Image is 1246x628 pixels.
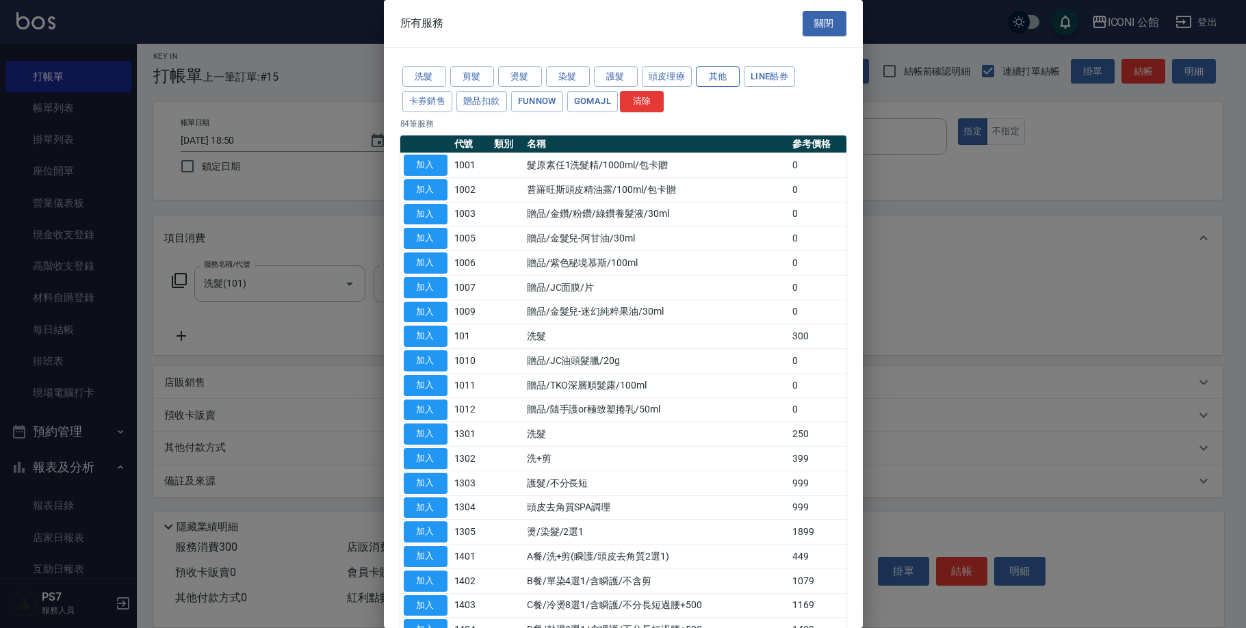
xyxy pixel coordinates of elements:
[789,300,846,324] td: 0
[620,91,664,112] button: 清除
[451,349,491,374] td: 1010
[404,350,447,371] button: 加入
[789,520,846,545] td: 1899
[789,471,846,495] td: 999
[451,520,491,545] td: 1305
[789,495,846,520] td: 999
[498,66,542,88] button: 燙髮
[789,275,846,300] td: 0
[451,373,491,397] td: 1011
[789,324,846,349] td: 300
[451,251,491,276] td: 1006
[404,400,447,421] button: 加入
[451,447,491,471] td: 1302
[523,397,789,422] td: 贈品/隨手護or極致塑捲乳/50ml
[451,422,491,447] td: 1301
[451,545,491,569] td: 1401
[789,153,846,178] td: 0
[789,135,846,153] th: 參考價格
[523,135,789,153] th: 名稱
[696,66,740,88] button: 其他
[404,155,447,176] button: 加入
[789,202,846,226] td: 0
[404,375,447,396] button: 加入
[402,66,446,88] button: 洗髮
[546,66,590,88] button: 染髮
[451,324,491,349] td: 101
[803,11,846,36] button: 關閉
[404,204,447,225] button: 加入
[523,520,789,545] td: 燙/染髮/2選1
[789,226,846,251] td: 0
[523,202,789,226] td: 贈品/金鑽/粉鑽/綠鑽養髮液/30ml
[523,373,789,397] td: 贈品/TKO深層順髮露/100ml
[789,447,846,471] td: 399
[404,571,447,592] button: 加入
[451,135,491,153] th: 代號
[523,275,789,300] td: 贈品/JC面膜/片
[404,595,447,616] button: 加入
[451,275,491,300] td: 1007
[451,300,491,324] td: 1009
[400,16,444,30] span: 所有服務
[523,349,789,374] td: 贈品/JC油頭髮臘/20g
[451,202,491,226] td: 1003
[642,66,692,88] button: 頭皮理療
[523,422,789,447] td: 洗髮
[451,397,491,422] td: 1012
[404,521,447,542] button: 加入
[404,277,447,298] button: 加入
[523,447,789,471] td: 洗+剪
[404,423,447,445] button: 加入
[789,568,846,593] td: 1079
[523,300,789,324] td: 贈品/金髮兒-迷幻純粹果油/30ml
[523,545,789,569] td: A餐/洗+剪(瞬護/頭皮去角質2選1)
[404,179,447,200] button: 加入
[404,473,447,494] button: 加入
[451,471,491,495] td: 1303
[523,593,789,618] td: C餐/冷燙8選1/含瞬護/不分長短過腰+500
[789,397,846,422] td: 0
[456,91,507,112] button: 贈品扣款
[789,373,846,397] td: 0
[450,66,494,88] button: 剪髮
[451,495,491,520] td: 1304
[451,177,491,202] td: 1002
[789,177,846,202] td: 0
[404,448,447,469] button: 加入
[400,118,846,130] p: 84 筆服務
[523,226,789,251] td: 贈品/金髮兒-阿甘油/30ml
[523,568,789,593] td: B餐/單染4選1/含瞬護/不含剪
[523,495,789,520] td: 頭皮去角質SPA調理
[404,326,447,347] button: 加入
[789,251,846,276] td: 0
[789,545,846,569] td: 449
[511,91,563,112] button: FUNNOW
[744,66,795,88] button: LINE酷券
[451,568,491,593] td: 1402
[523,251,789,276] td: 贈品/紫色秘境慕斯/100ml
[523,153,789,178] td: 髮原素任1洗髮精/1000ml/包卡贈
[404,302,447,323] button: 加入
[451,593,491,618] td: 1403
[404,228,447,249] button: 加入
[523,177,789,202] td: 普羅旺斯頭皮精油露/100ml/包卡贈
[523,471,789,495] td: 護髮/不分長短
[594,66,638,88] button: 護髮
[404,497,447,519] button: 加入
[451,226,491,251] td: 1005
[404,252,447,274] button: 加入
[789,349,846,374] td: 0
[404,546,447,567] button: 加入
[789,593,846,618] td: 1169
[451,153,491,178] td: 1001
[402,91,453,112] button: 卡券銷售
[567,91,618,112] button: GOMAJL
[523,324,789,349] td: 洗髮
[491,135,523,153] th: 類別
[789,422,846,447] td: 250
